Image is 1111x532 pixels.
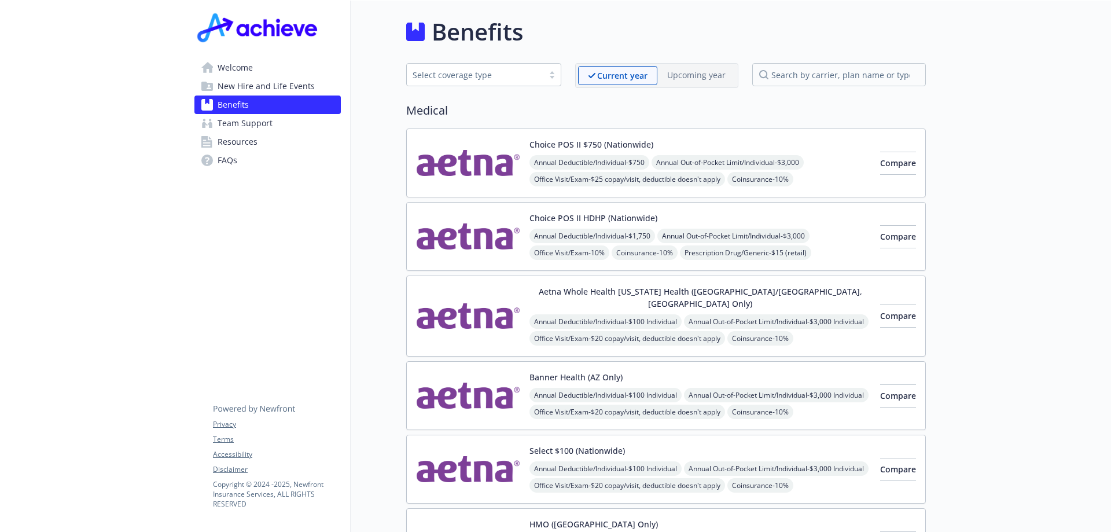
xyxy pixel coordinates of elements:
span: Coinsurance - 10% [727,331,793,346]
span: Annual Deductible/Individual - $1,750 [529,229,655,243]
h2: Medical [406,102,926,119]
span: Annual Deductible/Individual - $750 [529,155,649,170]
span: Annual Out-of-Pocket Limit/Individual - $3,000 [652,155,804,170]
span: Compare [880,157,916,168]
a: Privacy [213,419,340,430]
button: Compare [880,225,916,248]
span: Office Visit/Exam - $20 copay/visit, deductible doesn't apply [529,405,725,419]
div: Select coverage type [413,69,538,81]
p: Copyright © 2024 - 2025 , Newfront Insurance Services, ALL RIGHTS RESERVED [213,479,340,509]
a: Welcome [194,58,341,77]
a: Terms [213,434,340,445]
img: Aetna Inc carrier logo [416,445,520,494]
button: Choice POS II HDHP (Nationwide) [529,212,657,224]
span: Coinsurance - 10% [727,478,793,493]
span: New Hire and Life Events [218,77,315,96]
button: Compare [880,458,916,481]
a: New Hire and Life Events [194,77,341,96]
img: Aetna Inc carrier logo [416,212,520,261]
h1: Benefits [432,14,523,49]
span: Annual Out-of-Pocket Limit/Individual - $3,000 [657,229,810,243]
span: Coinsurance - 10% [612,245,678,260]
img: Aetna Inc carrier logo [416,138,520,188]
span: Annual Deductible/Individual - $100 Individual [529,314,682,329]
button: Compare [880,384,916,408]
span: Resources [218,133,257,151]
span: Compare [880,464,916,475]
span: Benefits [218,96,249,114]
span: Office Visit/Exam - $20 copay/visit, deductible doesn't apply [529,478,725,493]
span: Annual Out-of-Pocket Limit/Individual - $3,000 Individual [684,314,869,329]
span: Compare [880,310,916,321]
span: Office Visit/Exam - 10% [529,245,609,260]
span: Compare [880,390,916,401]
span: Annual Deductible/Individual - $100 Individual [529,461,682,476]
span: Annual Out-of-Pocket Limit/Individual - $3,000 Individual [684,388,869,402]
p: Upcoming year [667,69,726,81]
span: FAQs [218,151,237,170]
input: search by carrier, plan name or type [752,63,926,86]
a: FAQs [194,151,341,170]
button: Compare [880,304,916,328]
a: Team Support [194,114,341,133]
p: Current year [597,69,648,82]
button: Aetna Whole Health [US_STATE] Health ([GEOGRAPHIC_DATA]/[GEOGRAPHIC_DATA], [GEOGRAPHIC_DATA] Only) [529,285,871,310]
span: Upcoming year [657,66,735,85]
button: Select $100 (Nationwide) [529,445,625,457]
span: Coinsurance - 10% [727,172,793,186]
button: Compare [880,152,916,175]
img: Aetna Inc carrier logo [416,371,520,420]
span: Coinsurance - 10% [727,405,793,419]
span: Compare [880,231,916,242]
a: Resources [194,133,341,151]
button: Banner Health (AZ Only) [529,371,623,383]
button: Choice POS II $750 (Nationwide) [529,138,653,151]
span: Annual Out-of-Pocket Limit/Individual - $3,000 Individual [684,461,869,476]
span: Office Visit/Exam - $20 copay/visit, deductible doesn't apply [529,331,725,346]
span: Team Support [218,114,273,133]
span: Annual Deductible/Individual - $100 Individual [529,388,682,402]
button: HMO ([GEOGRAPHIC_DATA] Only) [529,518,658,530]
span: Office Visit/Exam - $25 copay/visit, deductible doesn't apply [529,172,725,186]
a: Benefits [194,96,341,114]
span: Welcome [218,58,253,77]
a: Accessibility [213,449,340,460]
img: Aetna Inc carrier logo [416,285,520,347]
a: Disclaimer [213,464,340,475]
span: Prescription Drug/Generic - $15 (retail) [680,245,811,260]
